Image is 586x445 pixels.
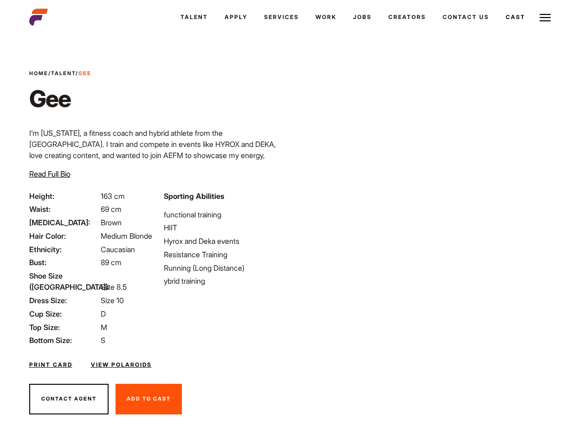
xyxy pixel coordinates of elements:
[29,70,48,76] a: Home
[29,70,91,77] span: / /
[101,258,122,267] span: 89 cm
[380,5,434,30] a: Creators
[29,203,99,215] span: Waist:
[164,275,287,286] li: ybrid training
[345,5,380,30] a: Jobs
[91,361,152,369] a: View Polaroids
[29,191,99,202] span: Height:
[164,222,287,233] li: HIIT
[497,5,534,30] a: Cast
[29,217,99,228] span: [MEDICAL_DATA]:
[164,191,224,201] strong: Sporting Abilities
[164,262,287,273] li: Running (Long Distance)
[540,12,551,23] img: Burger icon
[164,249,287,260] li: Resistance Training
[307,5,345,30] a: Work
[172,5,216,30] a: Talent
[29,361,72,369] a: Print Card
[101,309,106,318] span: D
[164,209,287,220] li: functional training
[29,295,99,306] span: Dress Size:
[29,257,99,268] span: Bust:
[116,384,182,414] button: Add To Cast
[101,191,125,201] span: 163 cm
[29,85,91,113] h1: Gee
[29,244,99,255] span: Ethnicity:
[101,245,135,254] span: Caucasian
[216,5,256,30] a: Apply
[29,384,109,414] button: Contact Agent
[101,204,122,214] span: 69 cm
[29,322,99,333] span: Top Size:
[51,70,76,76] a: Talent
[29,8,48,26] img: cropped-aefm-brand-fav-22-square.png
[101,296,124,305] span: Size 10
[29,335,99,346] span: Bottom Size:
[101,323,107,332] span: M
[29,270,99,292] span: Shoe Size ([GEOGRAPHIC_DATA]):
[29,168,71,179] button: Read Full Bio
[127,395,171,402] span: Add To Cast
[29,308,99,319] span: Cup Size:
[29,169,71,178] span: Read Full Bio
[29,230,99,242] span: Hair Color:
[101,218,122,227] span: Brown
[29,127,288,172] p: I’m [US_STATE], a fitness coach and hybrid athlete from the [GEOGRAPHIC_DATA]. I train and compet...
[101,282,127,292] span: Size 8.5
[101,231,152,241] span: Medium Blonde
[164,235,287,247] li: Hyrox and Deka events
[78,70,91,76] strong: Gee
[101,336,105,345] span: S
[434,5,497,30] a: Contact Us
[256,5,307,30] a: Services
